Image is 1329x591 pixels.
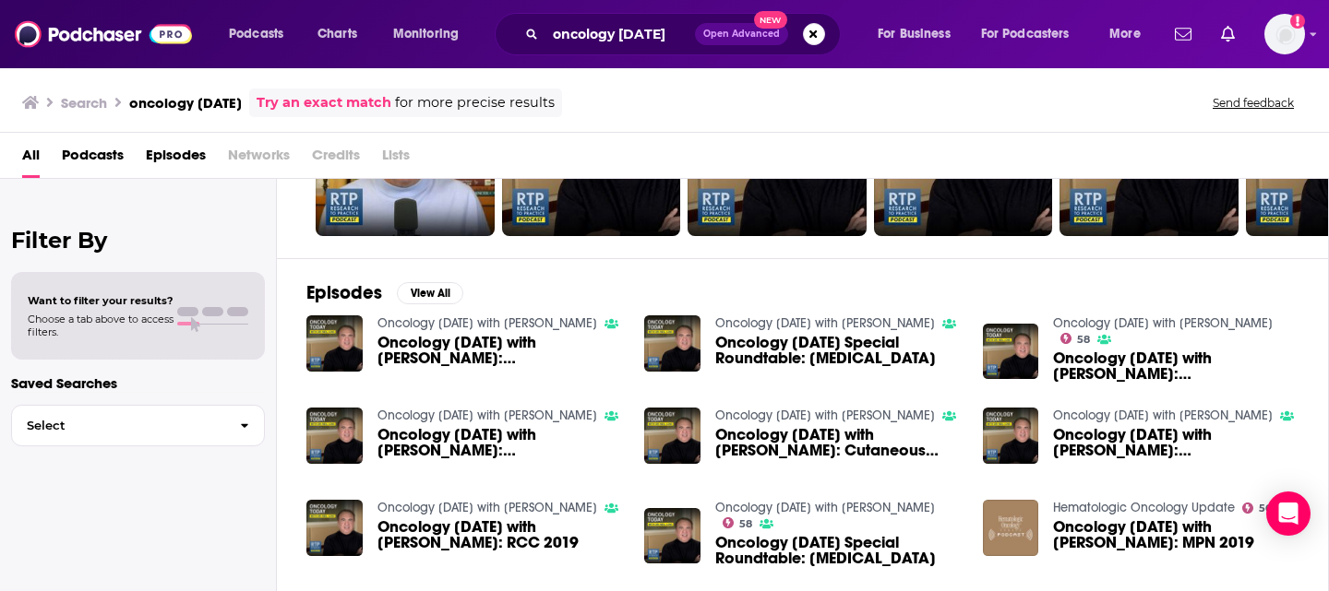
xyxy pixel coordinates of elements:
span: Oncology [DATE] with [PERSON_NAME]: Myeloproliferative Neoplasms Edition [377,335,623,366]
a: Oncology Today with Dr Neil Love: MPN 2019 [1053,519,1299,550]
h2: Episodes [306,281,382,304]
span: Credits [312,140,360,178]
a: Episodes [146,140,206,178]
span: Logged in as untitledpartners [1264,14,1305,54]
h3: Search [61,94,107,112]
span: Networks [228,140,290,178]
span: More [1109,21,1141,47]
a: Oncology Today with Dr Neil Love [715,500,935,515]
a: Hematologic Oncology Update [1053,500,1235,515]
img: Oncology Today with Dr Neil Love: MPN 2019 [983,500,1039,556]
a: Oncology Today with Dr Neil Love [377,315,597,331]
button: open menu [969,19,1096,49]
a: Oncology Today Special Roundtable: Colorectal Cancer [715,335,961,366]
a: Oncology Today with Dr Neil Love [377,408,597,423]
span: Podcasts [229,21,283,47]
img: Oncology Today with Dr Neil Love: Myeloproliferative Neoplasms Edition [306,315,363,372]
span: Lists [382,140,410,178]
img: Oncology Today Special Roundtable: Colorectal Cancer [644,508,700,564]
a: 56 [1242,502,1272,514]
button: Send feedback [1207,95,1299,111]
a: Oncology Today with Dr Neil Love [1053,315,1273,331]
span: Oncology [DATE] with [PERSON_NAME]: Myeloproliferative Neoplasms Edition [377,427,623,458]
span: Oncology [DATE] Special Roundtable: [MEDICAL_DATA] [715,535,961,566]
a: 58 [1060,333,1090,344]
a: Oncology Today with Dr Neil Love: Cutaneous Squamous Cell Carcinoma Edition [715,427,961,458]
span: 58 [739,520,752,528]
a: Show notifications dropdown [1214,18,1242,50]
span: Choose a tab above to access filters. [28,313,174,338]
h3: oncology [DATE] [129,94,242,112]
a: Oncology Today with Dr Neil Love: Myeloproliferative Neoplasms Edition [377,335,623,366]
span: Want to filter your results? [28,294,174,307]
p: Saved Searches [11,374,265,392]
a: EpisodesView All [306,281,463,304]
button: Open AdvancedNew [695,23,788,45]
span: Oncology [DATE] with [PERSON_NAME]: Cutaneous [MEDICAL_DATA] Edition [715,427,961,458]
span: Oncology [DATE] Special Roundtable: [MEDICAL_DATA] [715,335,961,366]
a: 58 [723,517,752,528]
button: open menu [865,19,974,49]
span: for more precise results [395,92,555,113]
a: Oncology Today with Dr Neil Love [715,315,935,331]
span: Oncology [DATE] with [PERSON_NAME]: RCC 2019 [377,519,623,550]
span: Open Advanced [703,30,780,39]
img: User Profile [1264,14,1305,54]
span: Monitoring [393,21,459,47]
a: Oncology Today with Dr Neil Love: Myeloproliferative Neoplasms Edition [377,427,623,458]
span: Oncology [DATE] with [PERSON_NAME]: [MEDICAL_DATA] Edition [1053,427,1299,458]
a: All [22,140,40,178]
img: Oncology Today with Dr Neil Love: Myeloproliferative Neoplasms Edition [306,408,363,464]
a: Oncology Today with Dr Neil Love: Myeloproliferative Neoplasms Edition [1053,350,1299,382]
button: View All [397,282,463,304]
img: Oncology Today Special Roundtable: Colorectal Cancer [644,315,700,372]
input: Search podcasts, credits, & more... [545,19,695,49]
a: Oncology Today with Dr Neil Love [377,500,597,515]
img: Podchaser - Follow, Share and Rate Podcasts [15,17,192,52]
button: open menu [216,19,307,49]
div: Open Intercom Messenger [1266,491,1311,536]
a: Try an exact match [257,92,391,113]
span: New [754,11,787,29]
a: Show notifications dropdown [1167,18,1199,50]
span: Oncology [DATE] with [PERSON_NAME]: MPN 2019 [1053,519,1299,550]
img: Oncology Today with Dr Neil Love: Myeloproliferative Neoplasms Edition [983,324,1039,380]
span: Select [12,420,225,431]
button: Select [11,405,265,446]
a: Oncology Today with Dr Neil Love [715,408,935,423]
span: 56 [1259,504,1272,513]
img: Oncology Today with Dr Neil Love: Small Cell Lung Cancer Edition [983,408,1039,464]
a: Podcasts [62,140,124,178]
button: open menu [1096,19,1164,49]
span: Charts [317,21,357,47]
span: For Podcasters [981,21,1070,47]
span: Oncology [DATE] with [PERSON_NAME]: Myeloproliferative Neoplasms Edition [1053,350,1299,382]
div: Search podcasts, credits, & more... [512,13,858,55]
img: Oncology Today with Dr Neil Love: RCC 2019 [306,500,363,556]
h2: Filter By [11,227,265,254]
a: Oncology Today with Dr Neil Love: Small Cell Lung Cancer Edition [1053,427,1299,458]
svg: Add a profile image [1290,14,1305,29]
a: Oncology Today with Dr Neil Love: RCC 2019 [377,519,623,550]
a: Charts [305,19,368,49]
a: Oncology Today Special Roundtable: Colorectal Cancer [715,535,961,566]
span: For Business [878,21,951,47]
span: 58 [1077,336,1090,344]
button: Show profile menu [1264,14,1305,54]
button: open menu [380,19,483,49]
a: Oncology Today with Dr Neil Love [1053,408,1273,423]
img: Oncology Today with Dr Neil Love: Cutaneous Squamous Cell Carcinoma Edition [644,408,700,464]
